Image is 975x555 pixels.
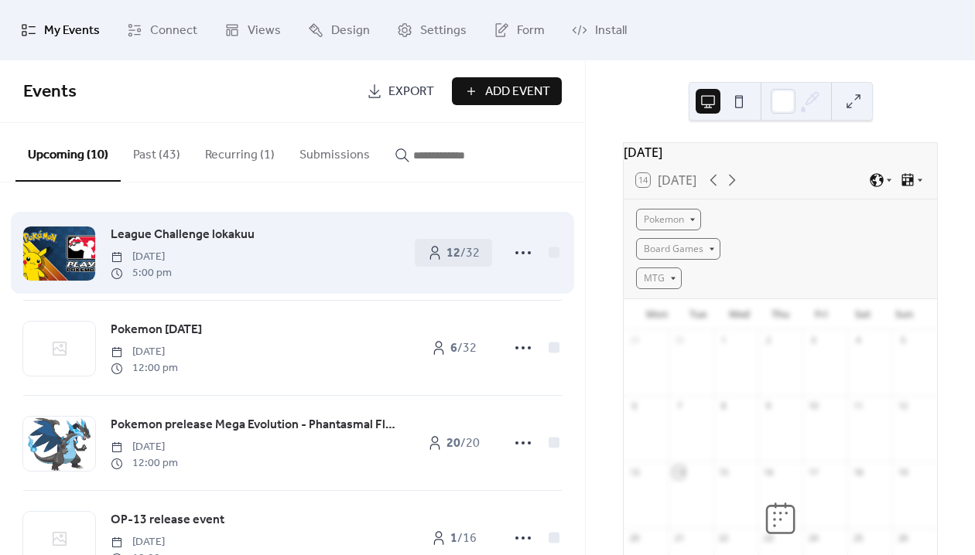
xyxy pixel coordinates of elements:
span: 12:00 pm [111,455,178,472]
a: 20/20 [415,429,492,457]
span: Design [331,19,370,43]
span: / 20 [446,434,480,453]
div: 7 [673,400,685,412]
b: 1 [450,526,457,550]
button: Upcoming (10) [15,123,121,182]
div: 11 [852,400,864,412]
div: 5 [897,335,908,346]
span: Export [388,83,434,101]
a: 12/32 [415,239,492,267]
span: League Challenge lokakuu [111,226,255,244]
div: 22 [718,533,730,544]
a: Settings [385,6,478,54]
button: Submissions [287,123,382,180]
div: Wed [719,299,760,330]
div: 15 [718,466,730,478]
div: 12 [897,400,908,412]
div: 1 [718,335,730,346]
div: Mon [636,299,677,330]
a: Form [482,6,556,54]
a: Views [213,6,292,54]
button: Add Event [452,77,562,105]
a: OP-13 release event [111,510,224,530]
div: 2 [763,335,775,346]
div: 18 [852,466,864,478]
span: OP-13 release event [111,511,224,529]
a: Install [560,6,638,54]
div: 8 [718,400,730,412]
a: Pokemon prelease Mega Evolution - Phantasmal Flames [111,415,399,435]
div: 26 [897,533,908,544]
div: 30 [673,335,685,346]
span: Pokemon [DATE] [111,321,202,339]
span: Settings [420,19,467,43]
span: Install [595,19,627,43]
span: Views [248,19,281,43]
div: Thu [760,299,801,330]
div: 29 [628,335,640,346]
span: 12:00 pm [111,360,178,376]
b: 12 [446,241,460,265]
a: Connect [115,6,209,54]
span: [DATE] [111,439,178,455]
div: 3 [807,335,819,346]
div: Fri [801,299,842,330]
div: 9 [763,400,775,412]
a: Export [355,77,446,105]
a: League Challenge lokakuu [111,225,255,245]
span: Add Event [485,83,550,101]
div: [DATE] [624,143,937,162]
span: / 32 [450,339,477,358]
div: 19 [897,466,908,478]
span: My Events [44,19,100,43]
div: 13 [628,466,640,478]
a: My Events [9,6,111,54]
div: 17 [807,466,819,478]
b: 20 [446,431,460,455]
button: Past (43) [121,123,193,180]
div: 10 [807,400,819,412]
div: 4 [852,335,864,346]
a: Pokemon [DATE] [111,320,202,340]
span: 5:00 pm [111,265,172,281]
span: / 32 [446,244,480,263]
div: 25 [852,533,864,544]
div: 14 [673,466,685,478]
a: Design [296,6,381,54]
span: Connect [150,19,197,43]
div: Sun [884,299,925,330]
div: 21 [673,533,685,544]
div: Tue [677,299,718,330]
button: Recurring (1) [193,123,287,180]
div: Sat [842,299,883,330]
span: [DATE] [111,249,172,265]
a: 1/16 [415,524,492,552]
div: 16 [763,466,775,478]
span: / 16 [450,529,477,548]
div: 24 [807,533,819,544]
span: Form [517,19,545,43]
span: [DATE] [111,534,178,550]
a: 6/32 [415,334,492,362]
span: Events [23,75,77,109]
b: 6 [450,336,457,360]
span: Pokemon prelease Mega Evolution - Phantasmal Flames [111,416,399,434]
div: 23 [763,533,775,544]
div: 20 [628,533,640,544]
span: [DATE] [111,344,178,360]
div: 6 [628,400,640,412]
